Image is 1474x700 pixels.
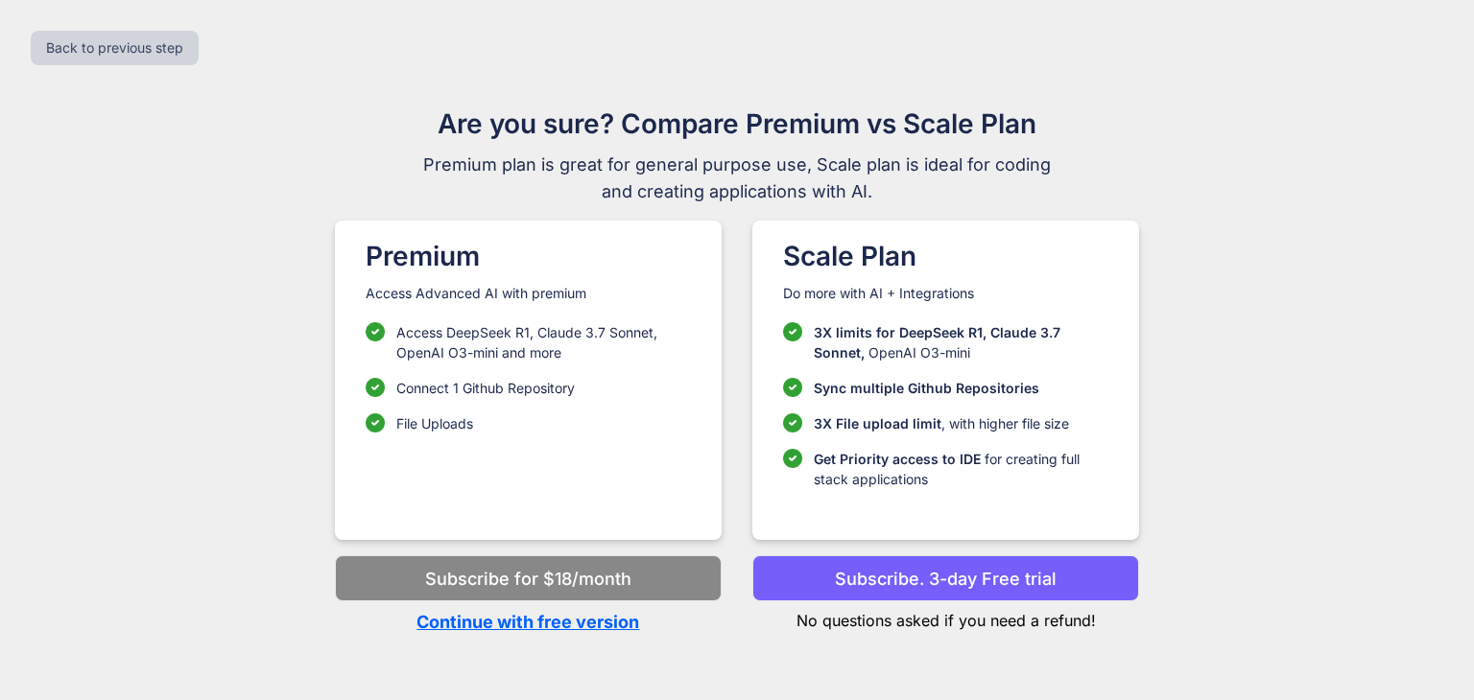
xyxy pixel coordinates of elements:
h1: Are you sure? Compare Premium vs Scale Plan [415,104,1059,144]
img: checklist [783,378,802,397]
h1: Scale Plan [783,236,1108,276]
img: checklist [783,413,802,432]
h1: Premium [366,236,691,276]
span: Premium plan is great for general purpose use, Scale plan is ideal for coding and creating applic... [415,152,1059,205]
p: Access Advanced AI with premium [366,284,691,303]
img: checklist [366,413,385,432]
img: checklist [783,322,802,341]
p: , with higher file size [814,413,1069,433]
button: Subscribe. 3-day Free trial [752,555,1139,601]
p: Connect 1 Github Repository [396,378,575,398]
p: Subscribe for $18/month [425,566,631,592]
p: Continue with free version [335,609,722,635]
p: Do more with AI + Integrations [783,284,1108,303]
img: checklist [783,449,802,468]
p: OpenAI O3-mini [814,322,1108,362]
span: Get Priority access to IDE [814,451,981,467]
p: File Uploads [396,413,473,433]
img: checklist [366,322,385,341]
img: checklist [366,378,385,397]
p: for creating full stack applications [814,449,1108,489]
p: Sync multiple Github Repositories [814,378,1039,398]
button: Back to previous step [31,31,199,65]
p: Subscribe. 3-day Free trial [835,566,1057,592]
button: Subscribe for $18/month [335,555,722,601]
p: Access DeepSeek R1, Claude 3.7 Sonnet, OpenAI O3-mini and more [396,322,691,362]
span: 3X limits for DeepSeek R1, Claude 3.7 Sonnet, [814,324,1060,361]
p: No questions asked if you need a refund! [752,601,1139,632]
span: 3X File upload limit [814,415,941,432]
